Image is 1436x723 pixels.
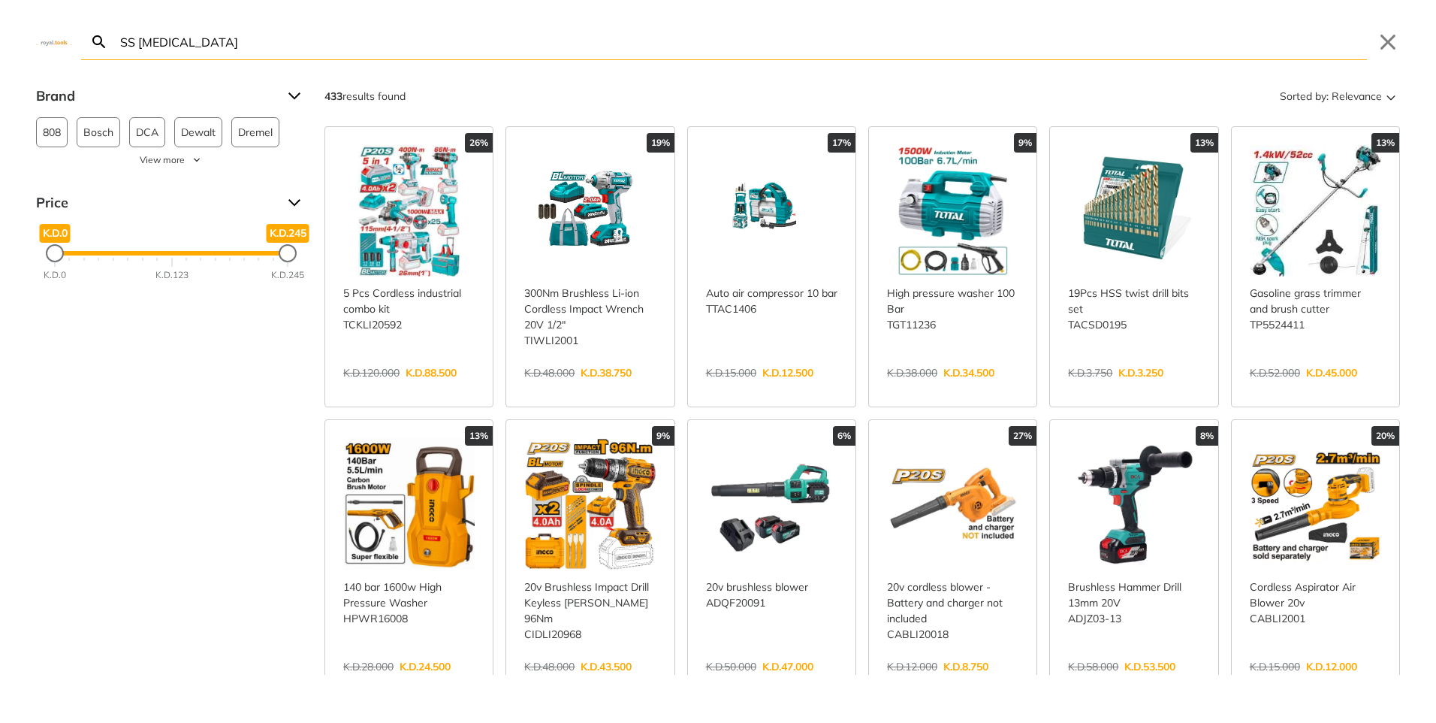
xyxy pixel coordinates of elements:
div: 8% [1196,426,1218,446]
div: 6% [833,426,855,446]
button: Sorted by:Relevance Sort [1277,84,1400,108]
div: K.D.245 [271,268,304,282]
button: Dremel [231,117,279,147]
button: Close [1376,30,1400,54]
div: results found [324,84,406,108]
div: Maximum Price [279,244,297,262]
div: K.D.123 [155,268,189,282]
button: DCA [129,117,165,147]
div: 13% [1190,133,1218,153]
span: Dewalt [181,118,216,147]
span: Dremel [238,118,273,147]
div: 13% [465,426,493,446]
svg: Search [90,33,108,51]
div: 27% [1009,426,1036,446]
button: Bosch [77,117,120,147]
svg: Sort [1382,87,1400,105]
span: Price [36,191,276,215]
div: 9% [1014,133,1036,153]
button: 808 [36,117,68,147]
div: Minimum Price [46,244,64,262]
button: Dewalt [174,117,222,147]
button: View more [36,153,306,167]
input: Search… [117,24,1367,59]
div: K.D.0 [44,268,66,282]
span: View more [140,153,185,167]
span: Relevance [1332,84,1382,108]
span: DCA [136,118,158,147]
div: 17% [828,133,855,153]
span: Bosch [83,118,113,147]
div: 20% [1371,426,1399,446]
img: Close [36,38,72,45]
strong: 433 [324,89,342,103]
div: 13% [1371,133,1399,153]
span: Brand [36,84,276,108]
span: 808 [43,118,61,147]
div: 26% [465,133,493,153]
div: 9% [652,426,674,446]
div: 19% [647,133,674,153]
